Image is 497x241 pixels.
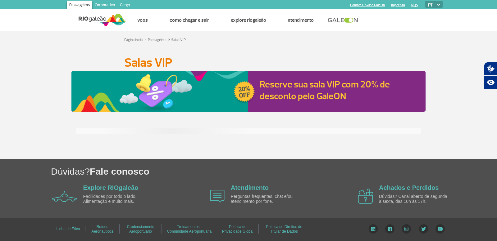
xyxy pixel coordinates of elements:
button: Abrir recursos assistivos. [484,76,497,89]
img: YouTube [435,224,445,234]
a: Linha de Ética [56,225,80,233]
a: Atendimento [288,17,314,23]
div: Plugin de acessibilidade da Hand Talk. [484,62,497,89]
a: Política de Privacidade Global [222,222,253,236]
a: Compra On-line GaleOn [350,3,385,7]
a: Reserve sua sala VIP com 20% de desconto pelo GaleON [260,78,390,102]
a: RQS [411,3,418,7]
p: Dúvidas? Canal aberto de segunda à sexta, das 10h às 17h. [379,194,450,204]
a: Treinamentos - Comunidade Aeroportuária [167,222,212,236]
img: Reserve sua sala VIP com 20% de desconto pelo GaleON [71,71,256,112]
img: airplane icon [358,189,373,204]
p: Perguntas frequentes, chat e/ou atendimento por fone. [231,194,302,204]
a: Passageiros [67,1,92,11]
a: Achados e Perdidos [379,184,439,191]
img: airplane icon [210,190,225,203]
a: Explore RIOgaleão [83,184,139,191]
a: Voos [137,17,148,23]
p: Facilidades por todo o lado. Alimentação e muito mais. [83,194,155,204]
a: Política de Direitos do Titular de Dados [266,222,302,236]
img: Instagram [402,224,411,234]
h1: Dúvidas? [51,165,497,178]
a: Corporativo [92,1,117,11]
a: Imprensa [391,3,405,7]
span: Fale conosco [90,166,149,176]
a: Passageiros [148,38,166,42]
a: Salas VIP [171,38,186,42]
a: > [168,36,170,43]
img: Facebook [385,224,394,234]
button: Abrir tradutor de língua de sinais. [484,62,497,76]
a: Como chegar e sair [170,17,209,23]
a: Página inicial [124,38,143,42]
a: > [144,36,147,43]
a: Ruídos Aeronáuticos [91,222,113,236]
a: Credenciamento Aeroportuário [127,222,154,236]
img: LinkedIn [368,224,378,234]
a: Cargo [117,1,132,11]
a: Explore RIOgaleão [231,17,266,23]
h1: Salas VIP [124,57,373,68]
img: airplane icon [52,191,77,202]
img: Twitter [419,224,428,234]
a: Atendimento [231,184,269,191]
